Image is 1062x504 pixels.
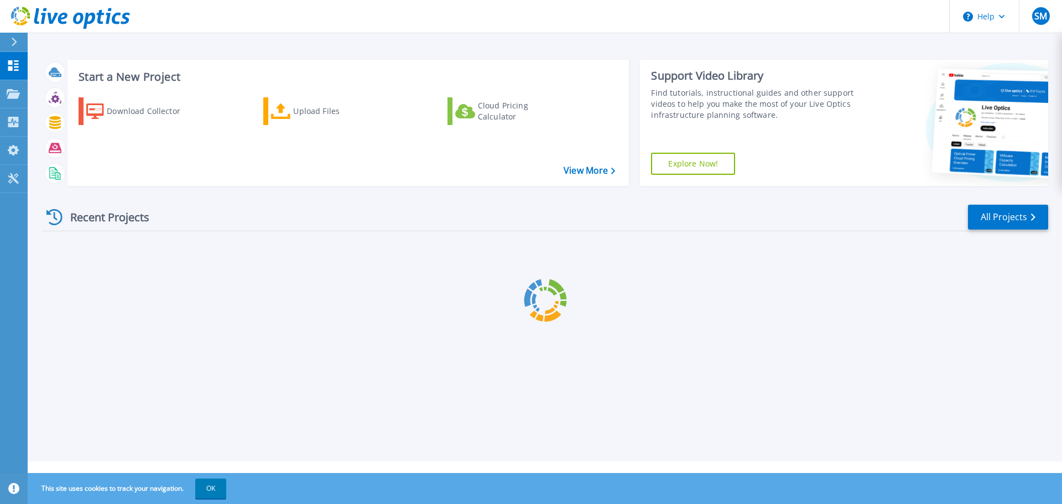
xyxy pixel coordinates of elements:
a: Cloud Pricing Calculator [447,97,571,125]
a: View More [564,165,615,176]
span: SM [1034,12,1047,20]
a: Upload Files [263,97,387,125]
button: OK [195,479,226,498]
div: Download Collector [107,100,195,122]
a: Download Collector [79,97,202,125]
h3: Start a New Project [79,71,615,83]
div: Recent Projects [43,204,164,231]
div: Upload Files [293,100,382,122]
div: Support Video Library [651,69,859,83]
div: Find tutorials, instructional guides and other support videos to help you make the most of your L... [651,87,859,121]
a: Explore Now! [651,153,735,175]
div: Cloud Pricing Calculator [478,100,566,122]
a: All Projects [968,205,1048,230]
span: This site uses cookies to track your navigation. [30,479,226,498]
